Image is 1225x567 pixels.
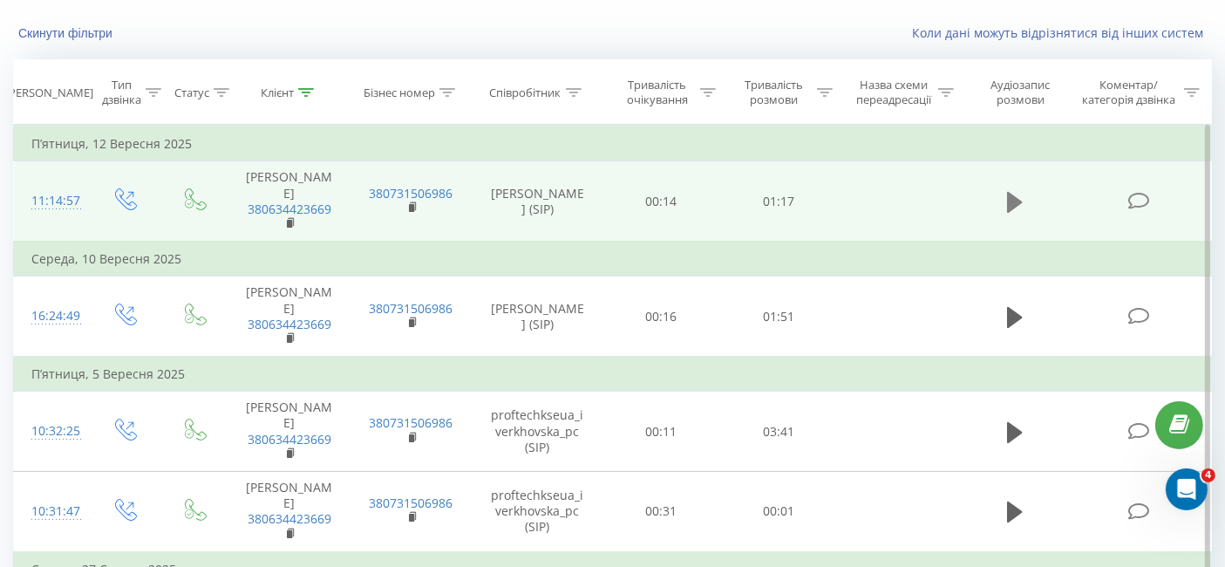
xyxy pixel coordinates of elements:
div: Тривалість очікування [619,78,696,107]
a: Коли дані можуть відрізнятися вiд інших систем [912,24,1212,41]
td: proftechkseua_iverkhovska_pc (SIP) [472,472,602,552]
a: 380731506986 [370,414,453,431]
a: 380634423669 [248,431,331,447]
iframe: Intercom live chat [1166,468,1208,510]
td: 00:16 [602,277,719,357]
a: 380634423669 [248,316,331,332]
a: 380731506986 [370,300,453,317]
div: Співробітник [490,85,561,100]
div: Аудіозапис розмови [974,78,1066,107]
div: Тривалість розмови [736,78,813,107]
td: 03:41 [720,392,837,472]
div: Назва схеми переадресації [853,78,935,107]
div: Бізнес номер [364,85,435,100]
td: Середа, 10 Вересня 2025 [14,242,1212,277]
td: [PERSON_NAME] (SIP) [472,277,602,357]
a: 380634423669 [248,201,331,217]
div: 11:14:57 [31,184,71,218]
div: Клієнт [261,85,294,100]
div: [PERSON_NAME] [5,85,93,100]
td: П’ятниця, 12 Вересня 2025 [14,126,1212,161]
div: 10:31:47 [31,495,71,529]
td: 01:51 [720,277,837,357]
td: [PERSON_NAME] (SIP) [472,161,602,242]
span: 4 [1201,468,1215,482]
td: 01:17 [720,161,837,242]
a: 380634423669 [248,510,331,527]
td: proftechkseua_iverkhovska_pc (SIP) [472,392,602,472]
td: [PERSON_NAME] [228,277,350,357]
div: Статус [174,85,209,100]
td: 00:11 [602,392,719,472]
a: 380731506986 [370,185,453,202]
div: 16:24:49 [31,299,71,333]
td: П’ятниця, 5 Вересня 2025 [14,357,1212,392]
td: [PERSON_NAME] [228,161,350,242]
td: 00:14 [602,161,719,242]
td: 00:01 [720,472,837,552]
td: [PERSON_NAME] [228,392,350,472]
td: [PERSON_NAME] [228,472,350,552]
div: Тип дзвінка [102,78,141,107]
td: 00:31 [602,472,719,552]
div: Коментар/категорія дзвінка [1078,78,1180,107]
div: 10:32:25 [31,414,71,448]
button: Скинути фільтри [13,25,121,41]
a: 380731506986 [370,495,453,511]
